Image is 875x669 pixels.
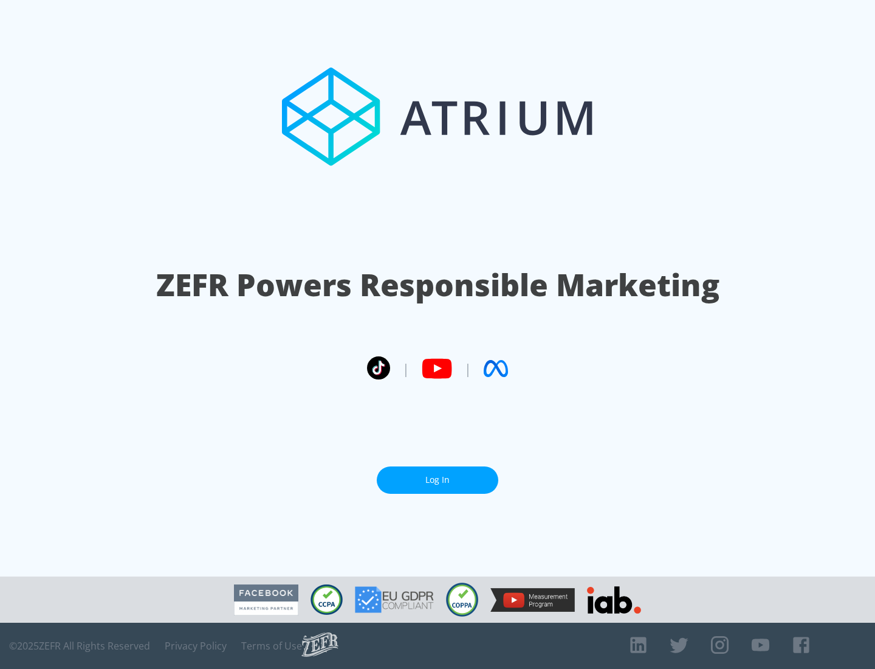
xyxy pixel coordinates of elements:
span: | [464,359,472,378]
a: Terms of Use [241,640,302,652]
a: Log In [377,466,498,494]
span: | [402,359,410,378]
img: GDPR Compliant [355,586,434,613]
img: YouTube Measurement Program [490,588,575,612]
img: IAB [587,586,641,614]
span: © 2025 ZEFR All Rights Reserved [9,640,150,652]
img: COPPA Compliant [446,583,478,617]
a: Privacy Policy [165,640,227,652]
h1: ZEFR Powers Responsible Marketing [156,264,719,306]
img: Facebook Marketing Partner [234,584,298,615]
img: CCPA Compliant [311,584,343,615]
